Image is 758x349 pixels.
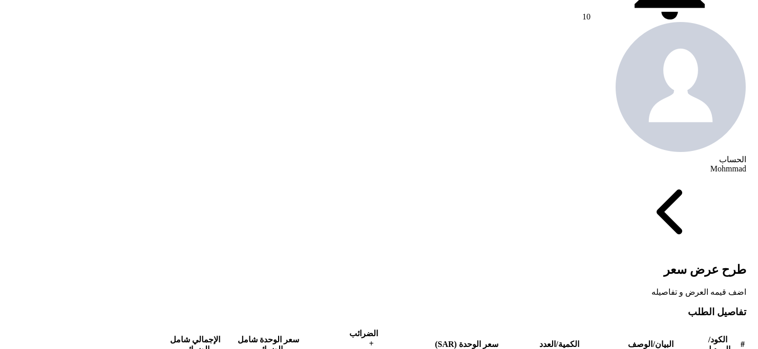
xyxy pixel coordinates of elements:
div: اضف قيمه العرض و تفاصيله [4,287,746,297]
span: 10 [582,12,591,21]
div: Mohmmad [4,164,746,173]
h3: تفاصيل الطلب [4,307,746,318]
div: الحساب [4,155,746,164]
span: + [369,339,374,348]
h2: طرح عرض سعر [4,263,746,277]
img: profile_test.png [615,21,746,152]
